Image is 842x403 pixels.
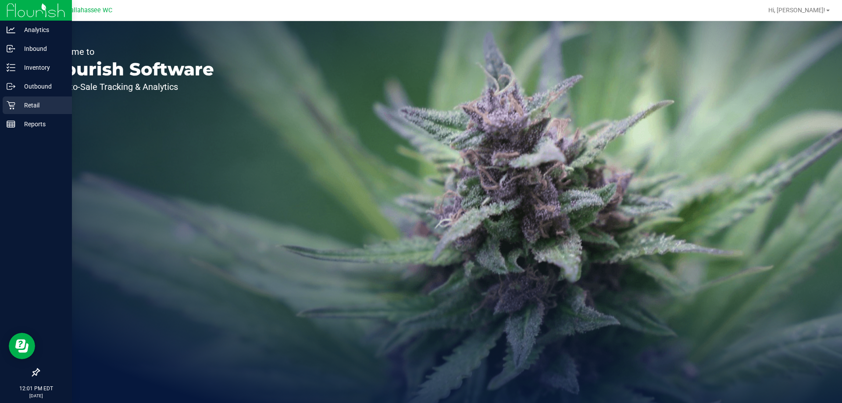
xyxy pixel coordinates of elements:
[9,333,35,359] iframe: Resource center
[7,44,15,53] inline-svg: Inbound
[7,25,15,34] inline-svg: Analytics
[15,81,68,92] p: Outbound
[47,61,214,78] p: Flourish Software
[47,82,214,91] p: Seed-to-Sale Tracking & Analytics
[15,119,68,129] p: Reports
[15,62,68,73] p: Inventory
[15,43,68,54] p: Inbound
[67,7,112,14] span: Tallahassee WC
[47,47,214,56] p: Welcome to
[7,101,15,110] inline-svg: Retail
[4,385,68,392] p: 12:01 PM EDT
[15,25,68,35] p: Analytics
[4,392,68,399] p: [DATE]
[7,63,15,72] inline-svg: Inventory
[7,82,15,91] inline-svg: Outbound
[768,7,825,14] span: Hi, [PERSON_NAME]!
[7,120,15,128] inline-svg: Reports
[15,100,68,111] p: Retail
